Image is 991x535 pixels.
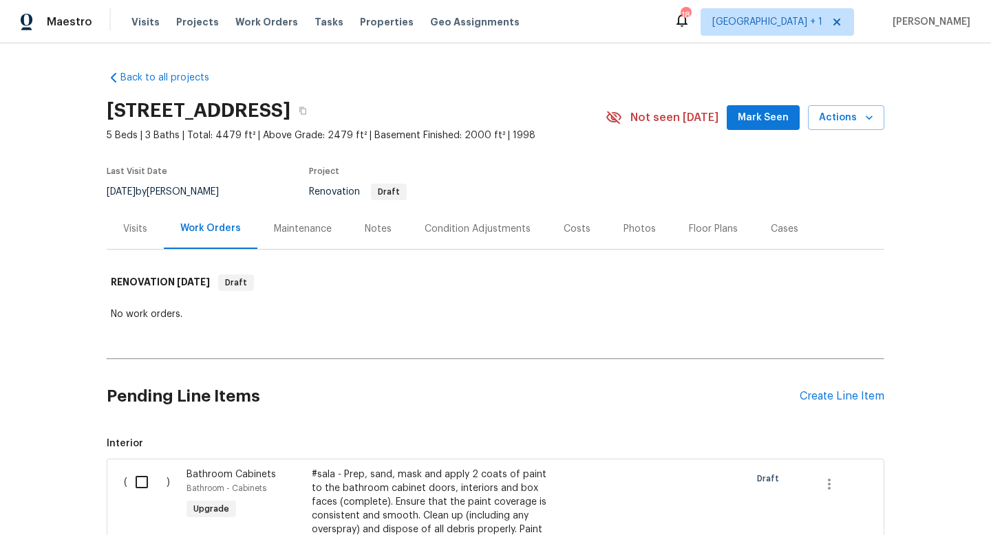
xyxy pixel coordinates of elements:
[564,222,590,236] div: Costs
[187,470,276,479] span: Bathroom Cabinets
[430,15,520,29] span: Geo Assignments
[107,184,235,200] div: by [PERSON_NAME]
[290,98,315,123] button: Copy Address
[309,187,407,197] span: Renovation
[771,222,798,236] div: Cases
[309,167,339,175] span: Project
[176,15,219,29] span: Projects
[220,276,253,290] span: Draft
[123,222,147,236] div: Visits
[274,222,332,236] div: Maintenance
[689,222,738,236] div: Floor Plans
[887,15,970,29] span: [PERSON_NAME]
[800,390,884,403] div: Create Line Item
[177,277,210,287] span: [DATE]
[360,15,414,29] span: Properties
[235,15,298,29] span: Work Orders
[365,222,392,236] div: Notes
[624,222,656,236] div: Photos
[107,437,884,450] span: Interior
[107,261,884,305] div: RENOVATION [DATE]Draft
[111,274,210,291] h6: RENOVATION
[808,105,884,131] button: Actions
[107,364,800,428] h2: Pending Line Items
[107,71,239,85] a: Back to all projects
[131,15,160,29] span: Visits
[372,188,405,196] span: Draft
[681,8,690,22] div: 18
[315,17,343,27] span: Tasks
[630,111,718,124] span: Not seen [DATE]
[111,307,880,321] div: No work orders.
[738,109,789,127] span: Mark Seen
[187,484,266,492] span: Bathroom - Cabinets
[757,472,785,485] span: Draft
[47,15,92,29] span: Maestro
[107,104,290,118] h2: [STREET_ADDRESS]
[819,109,873,127] span: Actions
[107,187,136,197] span: [DATE]
[727,105,800,131] button: Mark Seen
[425,222,531,236] div: Condition Adjustments
[188,502,235,516] span: Upgrade
[107,129,606,142] span: 5 Beds | 3 Baths | Total: 4479 ft² | Above Grade: 2479 ft² | Basement Finished: 2000 ft² | 1998
[712,15,822,29] span: [GEOGRAPHIC_DATA] + 1
[107,167,167,175] span: Last Visit Date
[180,221,241,235] div: Work Orders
